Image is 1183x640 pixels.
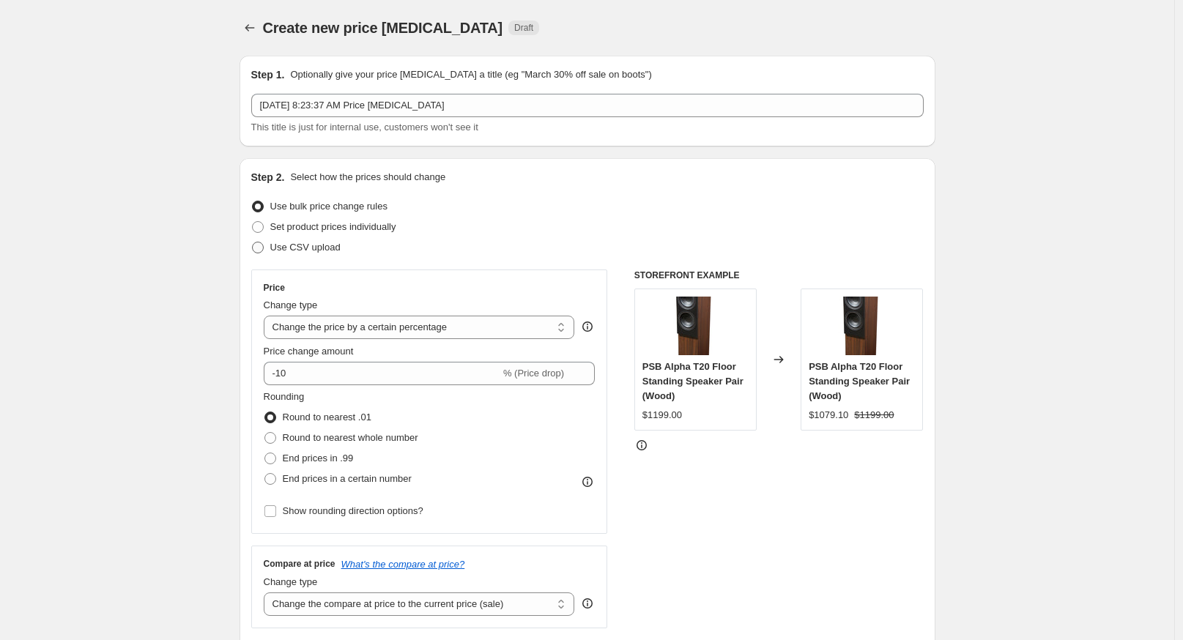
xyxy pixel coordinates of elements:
[283,412,371,423] span: Round to nearest .01
[251,122,478,133] span: This title is just for internal use, customers won't see it
[580,596,595,611] div: help
[642,361,743,401] span: PSB Alpha T20 Floor Standing Speaker Pair (Wood)
[666,297,724,355] img: alphat120-wal_20_1_80x.jpg
[264,299,318,310] span: Change type
[290,170,445,185] p: Select how the prices should change
[809,361,910,401] span: PSB Alpha T20 Floor Standing Speaker Pair (Wood)
[809,408,848,423] div: $1079.10
[580,319,595,334] div: help
[240,18,260,38] button: Price change jobs
[503,368,564,379] span: % (Price drop)
[283,473,412,484] span: End prices in a certain number
[264,576,318,587] span: Change type
[642,408,682,423] div: $1199.00
[833,297,891,355] img: alphat120-wal_20_1_80x.jpg
[264,558,335,570] h3: Compare at price
[283,432,418,443] span: Round to nearest whole number
[634,269,924,281] h6: STOREFRONT EXAMPLE
[270,201,387,212] span: Use bulk price change rules
[854,408,894,423] strike: $1199.00
[264,362,500,385] input: -15
[290,67,651,82] p: Optionally give your price [MEDICAL_DATA] a title (eg "March 30% off sale on boots")
[264,282,285,294] h3: Price
[270,242,341,253] span: Use CSV upload
[270,221,396,232] span: Set product prices individually
[264,346,354,357] span: Price change amount
[283,505,423,516] span: Show rounding direction options?
[251,67,285,82] h2: Step 1.
[264,391,305,402] span: Rounding
[263,20,503,36] span: Create new price [MEDICAL_DATA]
[251,94,924,117] input: 30% off holiday sale
[283,453,354,464] span: End prices in .99
[251,170,285,185] h2: Step 2.
[514,22,533,34] span: Draft
[341,559,465,570] button: What's the compare at price?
